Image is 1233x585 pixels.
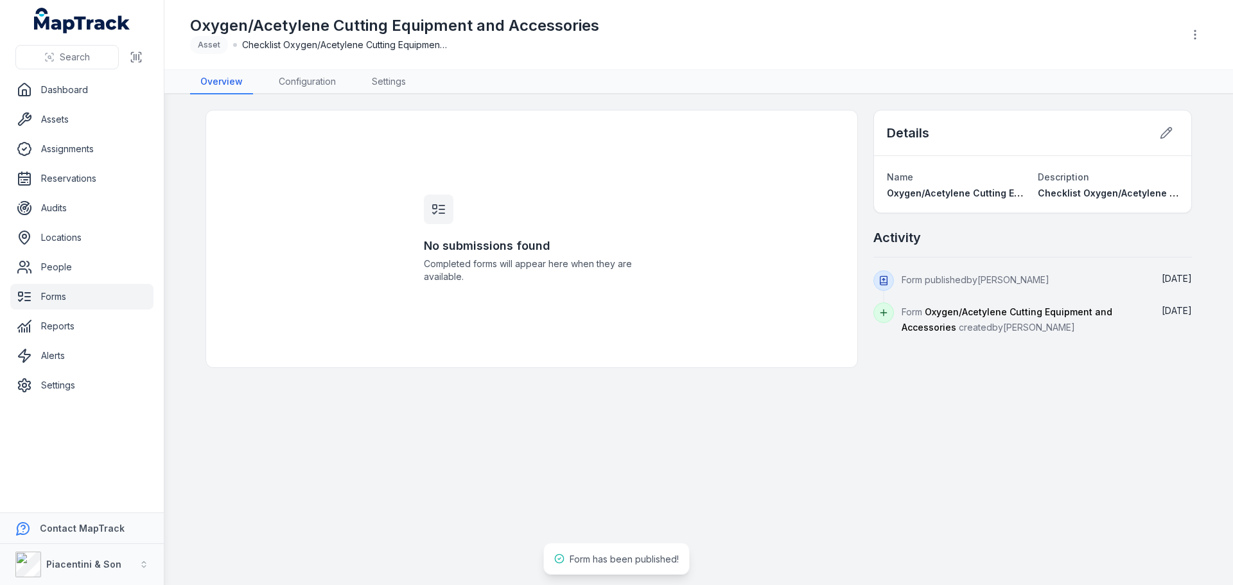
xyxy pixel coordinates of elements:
[190,36,228,54] div: Asset
[46,559,121,570] strong: Piacentini & Son
[10,284,153,310] a: Forms
[190,15,599,36] h1: Oxygen/Acetylene Cutting Equipment and Accessories
[10,254,153,280] a: People
[10,225,153,250] a: Locations
[1162,273,1192,284] time: 25/08/2025, 9:00:30 am
[10,372,153,398] a: Settings
[1162,305,1192,316] span: [DATE]
[887,188,1135,198] span: Oxygen/Acetylene Cutting Equipment and Accessories
[1162,273,1192,284] span: [DATE]
[10,195,153,221] a: Audits
[902,306,1112,333] span: Form created by [PERSON_NAME]
[242,39,448,51] span: Checklist Oxygen/Acetylene Cutting Equipment and Accessories
[10,136,153,162] a: Assignments
[424,237,640,255] h3: No submissions found
[34,8,130,33] a: MapTrack
[10,166,153,191] a: Reservations
[10,77,153,103] a: Dashboard
[887,171,913,182] span: Name
[268,70,346,94] a: Configuration
[10,107,153,132] a: Assets
[10,313,153,339] a: Reports
[1162,305,1192,316] time: 25/08/2025, 8:46:29 am
[10,343,153,369] a: Alerts
[15,45,119,69] button: Search
[902,306,1112,333] span: Oxygen/Acetylene Cutting Equipment and Accessories
[873,229,921,247] h2: Activity
[40,523,125,534] strong: Contact MapTrack
[424,258,640,283] span: Completed forms will appear here when they are available.
[362,70,416,94] a: Settings
[570,554,679,564] span: Form has been published!
[60,51,90,64] span: Search
[190,70,253,94] a: Overview
[887,124,929,142] h2: Details
[902,274,1049,285] span: Form published by [PERSON_NAME]
[1038,171,1089,182] span: Description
